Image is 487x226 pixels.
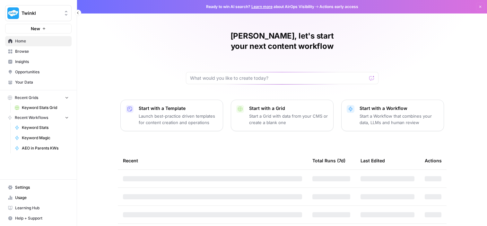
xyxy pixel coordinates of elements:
[5,77,72,87] a: Your Data
[5,93,72,103] button: Recent Grids
[15,59,69,65] span: Insights
[5,67,72,77] a: Opportunities
[231,100,334,131] button: Start with a GridStart a Grid with data from your CMS or create a blank one
[15,69,69,75] span: Opportunities
[5,5,72,21] button: Workspace: Twinkl
[425,152,442,169] div: Actions
[31,25,40,32] span: New
[7,7,19,19] img: Twinkl Logo
[361,152,385,169] div: Last Edited
[15,95,38,101] span: Recent Grids
[5,203,72,213] a: Learning Hub
[360,105,439,112] p: Start with a Workflow
[12,103,72,113] a: Keyword Stats Grid
[5,213,72,223] button: Help + Support
[15,49,69,54] span: Browse
[22,10,60,16] span: Twinkl
[312,152,345,169] div: Total Runs (7d)
[251,4,273,9] a: Learn more
[12,143,72,153] a: AEO in Parents KWs
[341,100,444,131] button: Start with a WorkflowStart a Workflow that combines your data, LLMs and human review
[12,122,72,133] a: Keyword Stats
[139,113,218,126] p: Launch best-practice driven templates for content creation and operations
[5,57,72,67] a: Insights
[5,193,72,203] a: Usage
[15,185,69,190] span: Settings
[5,113,72,122] button: Recent Workflows
[12,133,72,143] a: Keyword Magic
[22,105,69,111] span: Keyword Stats Grid
[5,182,72,193] a: Settings
[249,105,328,112] p: Start with a Grid
[15,115,48,121] span: Recent Workflows
[5,36,72,46] a: Home
[22,125,69,131] span: Keyword Stats
[139,105,218,112] p: Start with a Template
[186,31,378,51] h1: [PERSON_NAME], let's start your next content workflow
[15,215,69,221] span: Help + Support
[206,4,314,10] span: Ready to win AI search? about AirOps Visibility
[319,4,358,10] span: Actions early access
[15,205,69,211] span: Learning Hub
[190,75,367,81] input: What would you like to create today?
[249,113,328,126] p: Start a Grid with data from your CMS or create a blank one
[22,145,69,151] span: AEO in Parents KWs
[5,24,72,33] button: New
[22,135,69,141] span: Keyword Magic
[120,100,223,131] button: Start with a TemplateLaunch best-practice driven templates for content creation and operations
[15,195,69,201] span: Usage
[360,113,439,126] p: Start a Workflow that combines your data, LLMs and human review
[15,38,69,44] span: Home
[5,46,72,57] a: Browse
[15,79,69,85] span: Your Data
[123,152,302,169] div: Recent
